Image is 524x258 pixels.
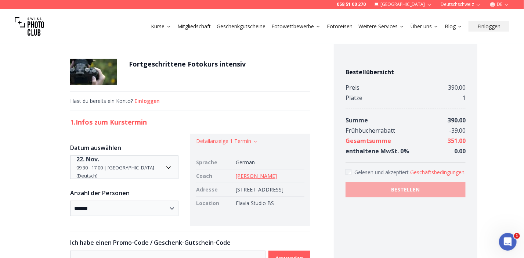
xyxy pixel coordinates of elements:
[514,233,520,239] span: 1
[346,136,391,146] div: Gesamtsumme
[196,197,233,210] td: Location
[449,125,466,136] div: - 39.00
[408,21,442,32] button: Über uns
[346,82,359,93] div: Preis
[346,182,466,197] button: BESTELLEN
[337,1,366,7] a: 058 51 00 270
[233,183,304,197] td: [STREET_ADDRESS]
[358,23,405,30] a: Weitere Services
[196,156,233,169] td: Sprache
[355,21,408,32] button: Weitere Services
[233,156,304,169] td: German
[448,82,466,93] div: 390.00
[70,189,178,197] h3: Anzahl der Personen
[442,21,466,32] button: Blog
[129,59,246,69] h1: Fortgeschrittene Fotokurs intensiv
[354,169,410,176] span: Gelesen und akzeptiert
[15,12,44,41] img: Swiss photo club
[469,21,509,32] button: Einloggen
[411,23,439,30] a: Über uns
[151,23,171,30] a: Kurse
[499,233,517,251] iframe: Intercom live chat
[148,21,174,32] button: Kurse
[70,117,310,127] h2: 1. Infos zum Kurstermin
[448,137,466,145] span: 351.00
[196,137,258,145] button: Detailanzeige 1 Termin
[410,169,466,176] button: Accept termsGelesen und akzeptiert
[324,21,355,32] button: Fotoreisen
[346,169,351,175] input: Accept terms
[217,23,265,30] a: Geschenkgutscheine
[462,93,466,103] div: 1
[445,23,463,30] a: Blog
[214,21,268,32] button: Geschenkgutscheine
[268,21,324,32] button: Fotowettbewerbe
[196,169,233,183] td: Coach
[70,97,310,105] div: Hast du bereits ein Konto?
[346,68,466,76] h4: Bestellübersicht
[177,23,211,30] a: Mitgliedschaft
[346,115,368,125] div: Summe
[70,155,178,179] button: Date
[70,143,178,152] h3: Datum auswählen
[346,125,395,136] div: Frühbucherrabatt
[196,183,233,197] td: Adresse
[346,146,409,156] div: enthaltene MwSt. 0 %
[391,186,420,193] b: BESTELLEN
[448,116,466,124] span: 390.00
[236,172,277,179] a: [PERSON_NAME]
[346,93,362,103] div: Plätze
[271,23,321,30] a: Fotowettbewerbe
[454,147,466,155] span: 0.00
[327,23,353,30] a: Fotoreisen
[70,238,310,247] h3: Ich habe einen Promo-Code / Geschenk-Gutschein-Code
[70,59,117,85] img: Fortgeschrittene Fotokurs intensiv
[134,97,160,105] button: Einloggen
[174,21,214,32] button: Mitgliedschaft
[233,197,304,210] td: Flavia Studio BS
